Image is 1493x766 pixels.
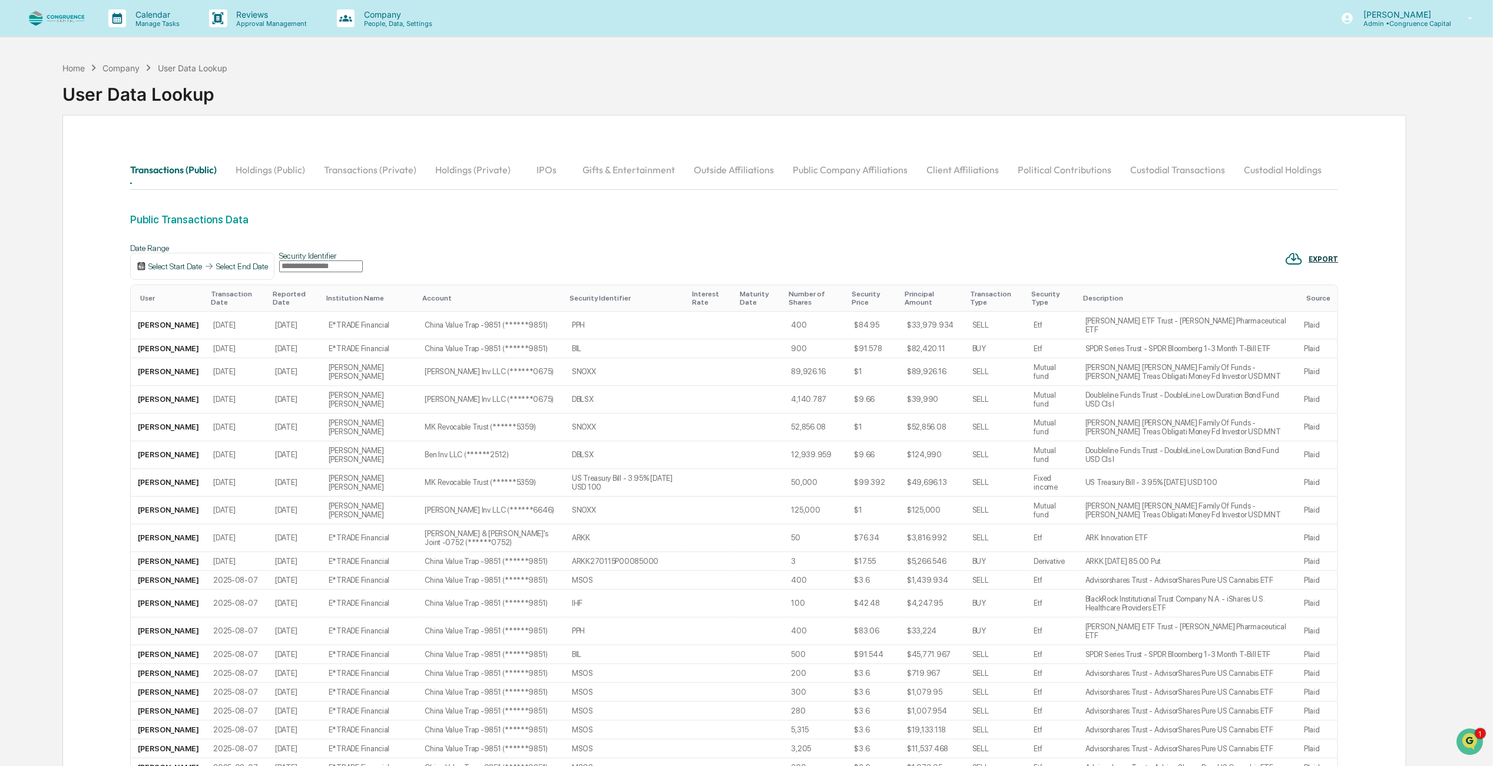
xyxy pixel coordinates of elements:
div: Select End Date [216,262,268,271]
td: Mutual fund [1027,386,1078,414]
td: MK Revocable Trust (******5359) [418,414,565,441]
td: $1,439.934 [900,571,965,590]
td: Etf [1027,312,1078,339]
td: [PERSON_NAME] [131,552,206,571]
button: Transactions (Public) [130,156,226,184]
td: E*TRADE Financial [322,683,418,702]
td: $3.6 [848,683,901,702]
td: [PERSON_NAME] [PERSON_NAME] [322,414,418,441]
td: Plaid [1297,339,1338,358]
td: 2025-08-07 [206,618,268,645]
td: $3,816.992 [900,524,965,552]
td: [PERSON_NAME] [131,414,206,441]
td: [DATE] [268,618,322,645]
div: User Data Lookup [62,74,227,105]
td: $1,007.954 [900,702,965,721]
td: [PERSON_NAME] [131,645,206,664]
td: [PERSON_NAME] [131,386,206,414]
td: [PERSON_NAME] [131,339,206,358]
td: E*TRADE Financial [322,552,418,571]
img: Jack Rasmussen [12,181,31,200]
p: [PERSON_NAME] [1354,9,1451,19]
td: [DATE] [268,441,322,469]
img: arrow right [204,262,214,271]
td: Plaid [1297,664,1338,683]
div: User [140,294,201,302]
img: 1746055101610-c473b297-6a78-478c-a979-82029cc54cd1 [12,90,33,111]
td: $719.967 [900,664,965,683]
img: logo [28,11,85,27]
td: BIL [565,645,687,664]
p: Admin • Congruence Capital [1354,19,1451,28]
td: E*TRADE Financial [322,339,418,358]
td: China Value Trap -9851 (******9851) [418,571,565,590]
div: 🗄️ [85,242,95,252]
td: SNOXX [565,358,687,386]
td: $124,990 [900,441,965,469]
td: Etf [1027,524,1078,552]
td: [PERSON_NAME] [131,571,206,590]
td: DBLSX [565,441,687,469]
td: 400 [784,312,848,339]
td: MK Revocable Trust (******5359) [418,469,565,497]
td: 4,140.787 [784,386,848,414]
td: [PERSON_NAME] [131,702,206,721]
td: China Value Trap -9851 (******9851) [418,339,565,358]
td: Plaid [1297,441,1338,469]
td: [PERSON_NAME] [PERSON_NAME] [322,386,418,414]
span: • [98,160,102,170]
td: $45,771.967 [900,645,965,664]
td: 52,856.08 [784,414,848,441]
td: $33,224 [900,618,965,645]
td: [DATE] [268,552,322,571]
button: Open customer support [2,2,28,28]
td: $33,979.934 [900,312,965,339]
td: $83.06 [848,618,901,645]
td: $91.544 [848,645,901,664]
span: 7:40 AM [104,160,133,170]
td: MSOS [565,664,687,683]
td: Plaid [1297,414,1338,441]
td: [DATE] [206,469,268,497]
div: Account [422,294,560,302]
td: E*TRADE Financial [322,590,418,618]
td: PPH [565,618,687,645]
td: China Value Trap -9851 (******9851) [418,645,565,664]
td: China Value Trap -9851 (******9851) [418,590,565,618]
td: $76.34 [848,524,901,552]
td: Plaid [1297,590,1338,618]
td: Advisorshares Trust - AdvisorShares Pure US Cannabis ETF [1078,683,1297,702]
td: PPH [565,312,687,339]
td: Plaid [1297,358,1338,386]
td: China Value Trap -9851 (******9851) [418,552,565,571]
button: Custodial Transactions [1121,156,1234,184]
button: Start new chat [200,94,214,108]
td: [DATE] [268,339,322,358]
td: $125,000 [900,497,965,524]
td: 3 [784,552,848,571]
span: Preclearance [24,241,76,253]
td: 125,000 [784,497,848,524]
td: E*TRADE Financial [322,524,418,552]
td: $17.55 [848,552,901,571]
td: SELL [965,645,1027,664]
td: 300 [784,683,848,702]
td: Mutual fund [1027,358,1078,386]
td: Etf [1027,645,1078,664]
td: 500 [784,645,848,664]
div: Source [1306,294,1333,302]
a: 🔎Data Lookup [7,259,79,280]
td: E*TRADE Financial [322,645,418,664]
td: SELL [965,358,1027,386]
td: [PERSON_NAME] [PERSON_NAME] [322,497,418,524]
td: SELL [965,664,1027,683]
td: SELL [965,571,1027,590]
div: Date Range [130,243,274,253]
td: China Value Trap -9851 (******9851) [418,683,565,702]
td: $4,247.95 [900,590,965,618]
img: 1746055101610-c473b297-6a78-478c-a979-82029cc54cd1 [24,161,33,170]
div: Institution Name [326,294,413,302]
p: Manage Tasks [126,19,186,28]
td: SELL [965,524,1027,552]
div: Security Type [1032,290,1074,306]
